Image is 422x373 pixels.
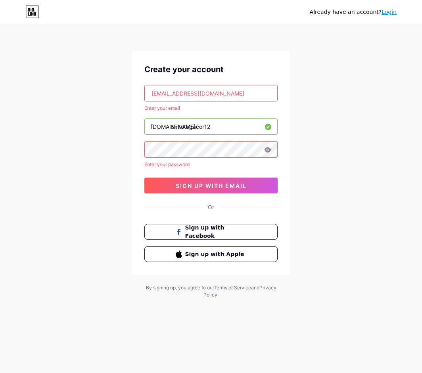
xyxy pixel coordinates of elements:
button: sign up with email [144,178,278,193]
button: Sign up with Apple [144,246,278,262]
a: Login [382,9,397,15]
button: Sign up with Facebook [144,224,278,240]
div: Enter your password [144,161,278,168]
div: By signing up, you agree to our and . [144,284,278,298]
input: username [145,119,277,134]
span: Sign up with Apple [185,250,247,258]
div: Create your account [144,63,278,75]
div: [DOMAIN_NAME]/ [151,122,198,131]
div: Already have an account? [310,8,397,16]
input: Email [145,85,277,101]
div: Or [208,203,214,211]
a: Terms of Service [214,285,251,291]
span: sign up with email [176,182,247,189]
span: Sign up with Facebook [185,224,247,240]
div: Enter your email [144,105,278,112]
